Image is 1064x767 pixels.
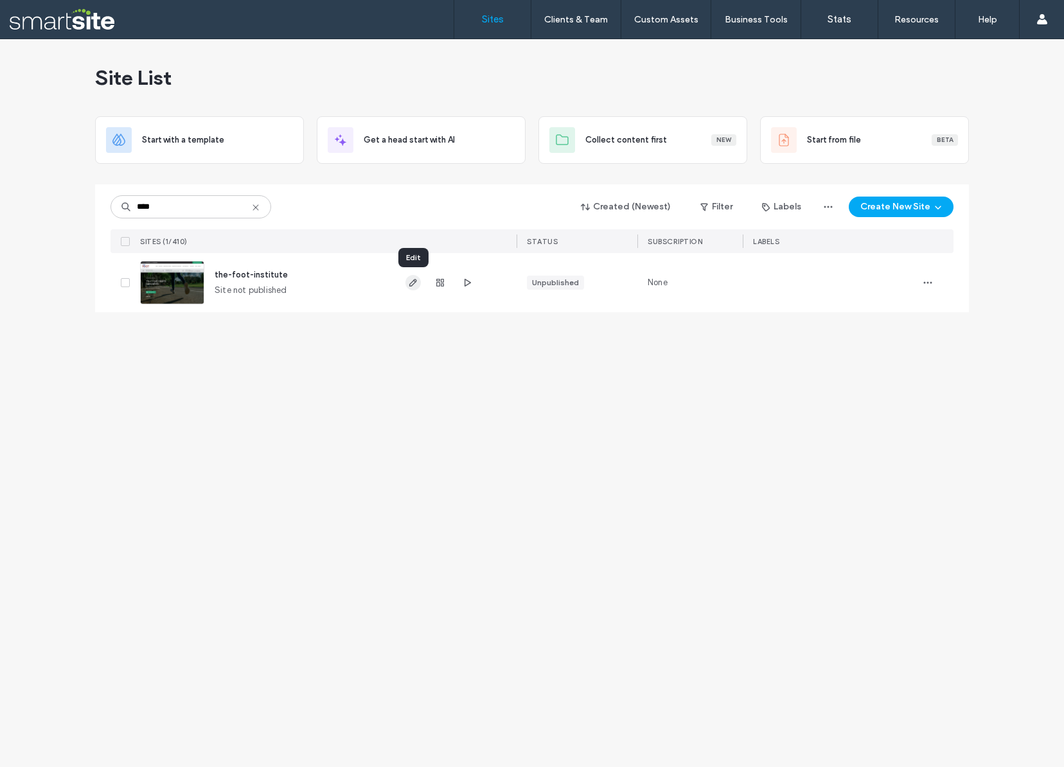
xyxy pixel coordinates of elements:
label: Business Tools [725,14,788,25]
label: Help [978,14,997,25]
span: SUBSCRIPTION [648,237,702,246]
button: Filter [687,197,745,217]
label: Resources [894,14,939,25]
label: Stats [828,13,851,25]
span: Site List [95,65,172,91]
button: Labels [750,197,813,217]
div: Beta [932,134,958,146]
div: Get a head start with AI [317,116,526,164]
label: Sites [482,13,504,25]
button: Created (Newest) [570,197,682,217]
div: Collect content firstNew [538,116,747,164]
span: Site not published [215,284,287,297]
span: Start with a template [142,134,224,146]
span: STATUS [527,237,558,246]
div: Edit [398,248,429,267]
span: LABELS [753,237,779,246]
button: Create New Site [849,197,953,217]
span: Collect content first [585,134,667,146]
div: Unpublished [532,277,579,288]
div: Start from fileBeta [760,116,969,164]
a: the-foot-institute [215,270,288,279]
label: Custom Assets [634,14,698,25]
label: Clients & Team [544,14,608,25]
span: None [648,276,668,289]
span: Help [30,9,56,21]
div: New [711,134,736,146]
span: SITES (1/410) [140,237,188,246]
span: Get a head start with AI [364,134,455,146]
span: Start from file [807,134,861,146]
div: Start with a template [95,116,304,164]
